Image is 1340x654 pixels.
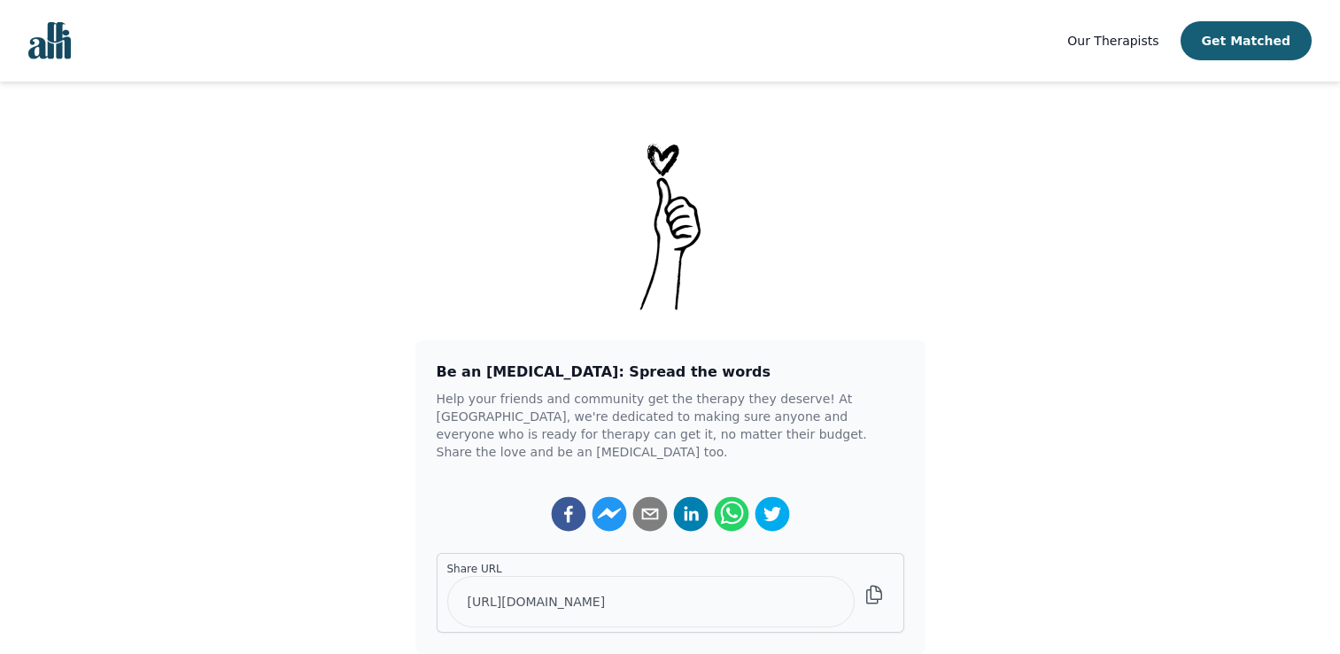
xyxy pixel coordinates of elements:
p: Help your friends and community get the therapy they deserve! At [GEOGRAPHIC_DATA], we're dedicat... [437,390,904,461]
button: linkedin [673,496,709,532]
button: email [632,496,668,532]
img: alli logo [28,22,71,59]
button: Get Matched [1181,21,1312,60]
h3: Be an [MEDICAL_DATA]: Spread the words [437,362,904,383]
a: Our Therapists [1067,30,1158,51]
button: twitter [755,496,790,532]
label: Share URL [447,562,855,576]
span: Our Therapists [1067,34,1158,48]
button: whatsapp [714,496,749,532]
button: facebookmessenger [592,496,627,532]
button: facebook [551,496,586,532]
img: Thank-You-_1_uatste.png [625,138,716,312]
